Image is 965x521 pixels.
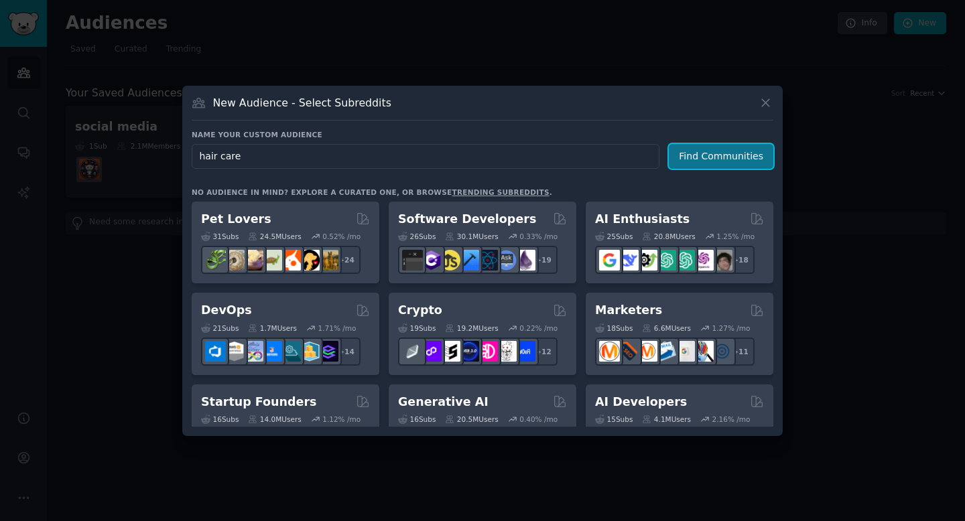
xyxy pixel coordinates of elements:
div: 26 Sub s [398,232,436,241]
div: + 14 [332,338,361,366]
img: AWS_Certified_Experts [224,341,245,362]
img: turtle [261,250,282,271]
img: OpenAIDev [693,250,714,271]
div: 19.2M Users [445,323,498,333]
img: 0xPolygon [421,341,442,362]
img: DevOpsLinks [261,341,282,362]
div: 24.5M Users [248,232,301,241]
h2: Marketers [595,302,662,319]
img: web3 [458,341,479,362]
div: 16 Sub s [201,415,239,424]
img: chatgpt_prompts_ [674,250,695,271]
div: 0.22 % /mo [519,323,558,333]
div: 1.71 % /mo [318,323,357,333]
img: OnlineMarketing [712,341,732,362]
img: bigseo [618,341,639,362]
div: 16 Sub s [398,415,436,424]
img: Emailmarketing [655,341,676,362]
input: Pick a short name, like "Digital Marketers" or "Movie-Goers" [192,144,659,169]
img: software [402,250,423,271]
img: defiblockchain [477,341,498,362]
img: csharp [421,250,442,271]
div: + 18 [726,246,755,274]
div: + 19 [529,246,558,274]
div: 15 Sub s [595,415,633,424]
div: 18 Sub s [595,323,633,333]
h2: Startup Founders [201,394,316,411]
img: AItoolsCatalog [637,250,657,271]
h2: AI Enthusiasts [595,211,690,228]
div: + 12 [529,338,558,366]
img: PlatformEngineers [318,341,338,362]
div: 6.6M Users [642,323,691,333]
div: No audience in mind? Explore a curated one, or browse . [192,188,552,197]
div: 1.27 % /mo [712,323,751,333]
img: chatgpt_promptDesign [655,250,676,271]
div: 1.7M Users [248,323,297,333]
img: iOSProgramming [458,250,479,271]
div: 0.33 % /mo [519,232,558,241]
div: + 11 [726,338,755,366]
div: 21 Sub s [201,323,239,333]
img: reactnative [477,250,498,271]
h3: Name your custom audience [192,130,773,139]
img: content_marketing [599,341,620,362]
img: aws_cdk [299,341,320,362]
img: learnjavascript [440,250,460,271]
img: GoogleGeminiAI [599,250,620,271]
img: MarketingResearch [693,341,714,362]
div: 0.40 % /mo [519,415,558,424]
div: 1.25 % /mo [716,232,755,241]
div: 14.0M Users [248,415,301,424]
img: ballpython [224,250,245,271]
div: 4.1M Users [642,415,691,424]
img: DeepSeek [618,250,639,271]
img: dogbreed [318,250,338,271]
img: azuredevops [205,341,226,362]
img: CryptoNews [496,341,517,362]
div: 31 Sub s [201,232,239,241]
h3: New Audience - Select Subreddits [213,96,391,110]
img: Docker_DevOps [243,341,263,362]
h2: Crypto [398,302,442,319]
div: 0.52 % /mo [322,232,361,241]
img: ethstaker [440,341,460,362]
h2: Pet Lovers [201,211,271,228]
div: + 24 [332,246,361,274]
img: platformengineering [280,341,301,362]
div: 20.5M Users [445,415,498,424]
h2: Software Developers [398,211,536,228]
div: 30.1M Users [445,232,498,241]
a: trending subreddits [452,188,549,196]
h2: AI Developers [595,394,687,411]
h2: DevOps [201,302,252,319]
h2: Generative AI [398,394,489,411]
img: AskComputerScience [496,250,517,271]
div: 20.8M Users [642,232,695,241]
div: 1.12 % /mo [322,415,361,424]
img: AskMarketing [637,341,657,362]
img: PetAdvice [299,250,320,271]
img: leopardgeckos [243,250,263,271]
img: defi_ [515,341,535,362]
img: ethfinance [402,341,423,362]
img: elixir [515,250,535,271]
div: 2.16 % /mo [712,415,751,424]
img: cockatiel [280,250,301,271]
img: ArtificalIntelligence [712,250,732,271]
img: herpetology [205,250,226,271]
button: Find Communities [669,144,773,169]
img: googleads [674,341,695,362]
div: 19 Sub s [398,323,436,333]
div: 25 Sub s [595,232,633,241]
